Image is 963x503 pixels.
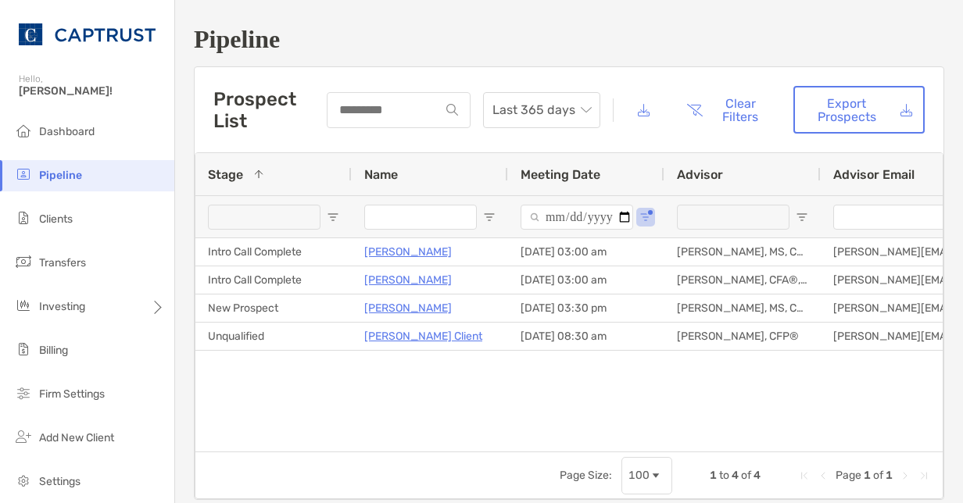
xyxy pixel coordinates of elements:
div: [PERSON_NAME], MS, CFP® [664,238,821,266]
img: clients icon [14,209,33,227]
img: investing icon [14,296,33,315]
span: Investing [39,300,85,313]
a: Export Prospects [793,86,925,134]
span: Advisor Email [833,167,915,182]
div: Intro Call Complete [195,266,352,294]
a: [PERSON_NAME] [364,242,452,262]
span: Stage [208,167,243,182]
span: Firm Settings [39,387,105,401]
div: First Page [798,469,811,482]
span: Name [364,167,398,182]
span: Pipeline [39,169,82,182]
button: Open Filter Menu [639,211,652,223]
div: [PERSON_NAME], MS, CFP® [664,294,821,322]
span: to [719,469,729,482]
span: Advisor [677,167,723,182]
span: [PERSON_NAME]! [19,84,165,98]
div: [PERSON_NAME], CFA®, CFP® [664,266,821,294]
span: 1 [710,469,717,482]
span: Add New Client [39,431,114,444]
div: New Prospect [195,294,352,322]
button: Open Filter Menu [483,211,496,223]
a: [PERSON_NAME] Client [364,326,482,346]
span: Page [836,469,861,482]
div: [DATE] 03:30 pm [508,294,664,322]
img: CAPTRUST Logo [19,6,156,62]
button: Open Filter Menu [796,211,808,223]
span: Meeting Date [521,167,600,182]
span: Clients [39,212,73,226]
a: [PERSON_NAME] [364,270,452,290]
span: 4 [732,469,739,482]
img: dashboard icon [14,121,33,140]
span: of [873,469,883,482]
div: [DATE] 08:30 am [508,323,664,350]
div: Previous Page [817,469,829,482]
div: Intro Call Complete [195,238,352,266]
span: 4 [754,469,761,482]
span: of [741,469,751,482]
img: transfers icon [14,252,33,271]
div: [DATE] 03:00 am [508,238,664,266]
img: billing icon [14,340,33,359]
div: Page Size [621,457,672,494]
input: Meeting Date Filter Input [521,205,633,230]
div: Next Page [899,469,911,482]
img: firm-settings icon [14,383,33,402]
span: Transfers [39,256,86,269]
div: Last Page [918,469,930,482]
span: Settings [39,475,81,488]
img: add_new_client icon [14,427,33,446]
img: pipeline icon [14,165,33,184]
input: Name Filter Input [364,205,477,230]
div: [PERSON_NAME], CFP® [664,323,821,350]
button: Clear Filters [675,86,781,134]
a: [PERSON_NAME] [364,298,452,318]
img: input icon [446,104,458,116]
div: [DATE] 03:00 am [508,266,664,294]
span: 1 [864,469,871,482]
img: settings icon [14,471,33,490]
h3: Prospect List [213,88,327,132]
span: Dashboard [39,125,95,138]
span: Last 365 days [492,93,591,127]
span: Billing [39,344,68,357]
div: Page Size: [560,469,612,482]
div: 100 [628,469,650,482]
button: Open Filter Menu [327,211,339,223]
h1: Pipeline [194,25,944,54]
div: Unqualified [195,323,352,350]
span: 1 [886,469,893,482]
